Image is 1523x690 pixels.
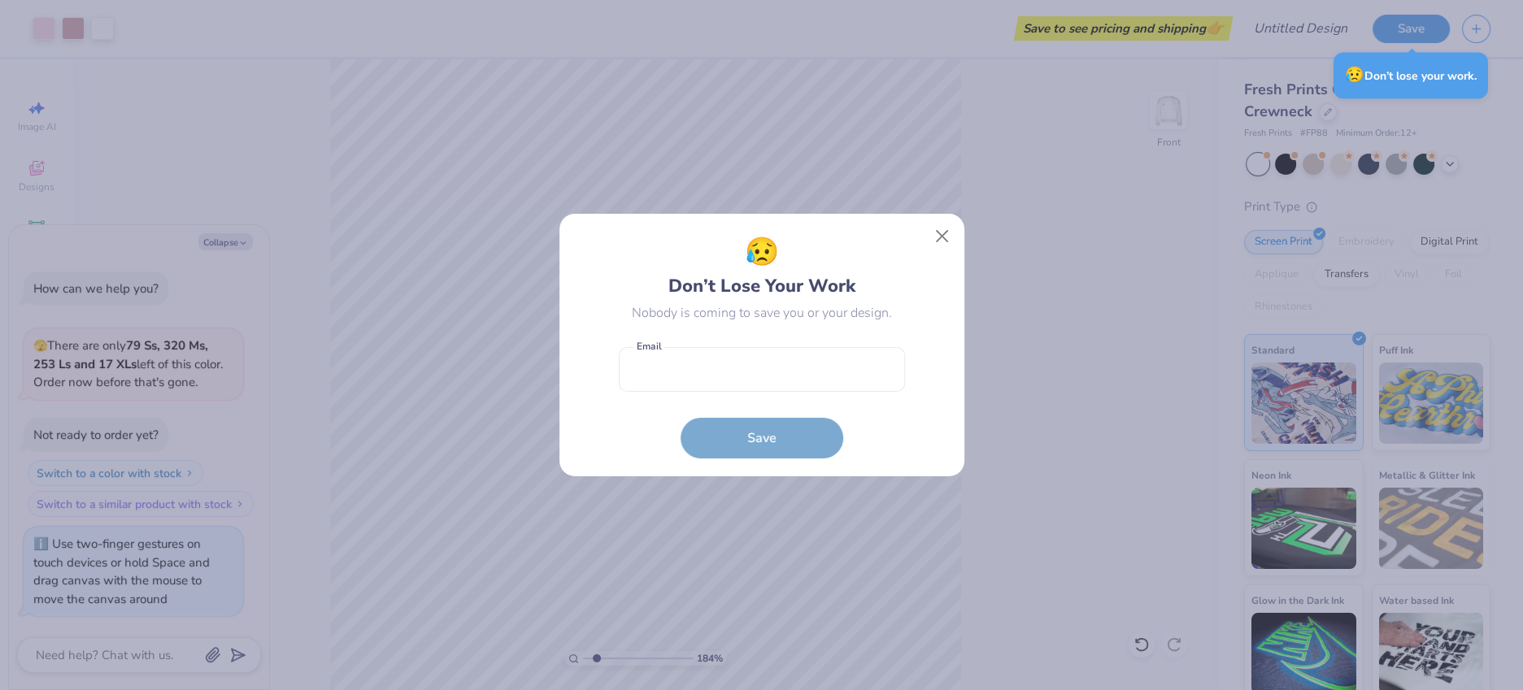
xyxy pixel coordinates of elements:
div: Don’t Lose Your Work [668,232,855,300]
span: 😥 [1345,64,1364,85]
div: Nobody is coming to save you or your design. [632,303,892,323]
div: Don’t lose your work. [1334,52,1488,98]
button: Close [926,221,957,252]
span: 😥 [745,232,779,273]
